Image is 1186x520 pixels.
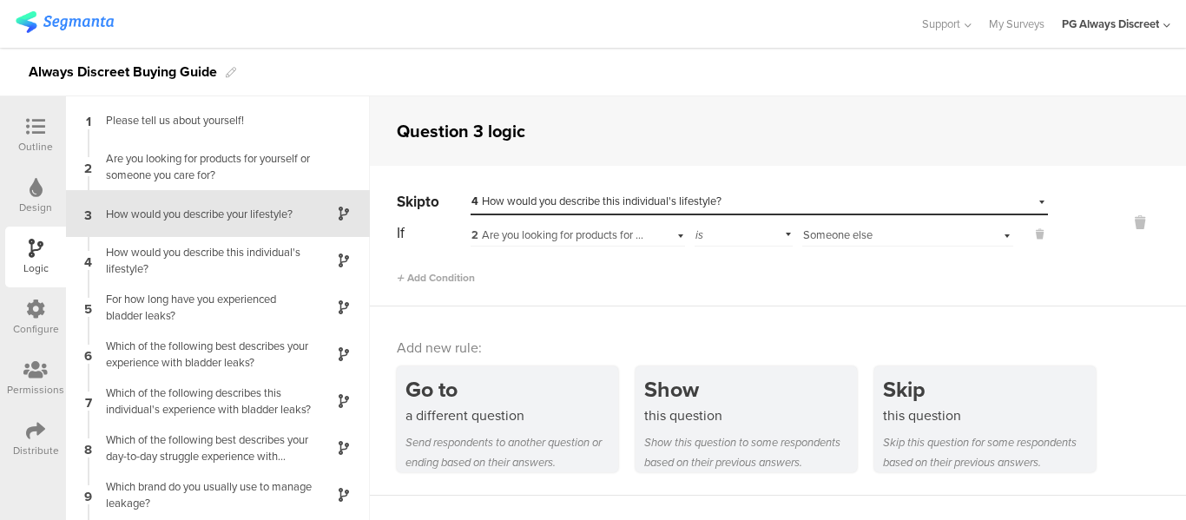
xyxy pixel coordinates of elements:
span: 3 [84,204,92,223]
span: 2 [84,157,92,176]
span: is [695,227,703,243]
div: If [397,222,469,244]
span: How would you describe this individual's lifestyle? [471,193,721,209]
span: 1 [86,110,91,129]
span: to [425,191,439,213]
span: 8 [84,438,92,457]
span: Are you looking for products for yourself or someone you care for? [471,227,798,243]
span: 5 [84,298,92,317]
div: Permissions [7,382,64,398]
span: 9 [84,485,92,504]
div: For how long have you experienced bladder leaks? [96,291,313,324]
span: Add Condition [397,270,475,286]
div: Go to [405,373,618,405]
span: Support [922,16,960,32]
span: 6 [84,345,92,364]
span: Skip [397,191,425,213]
div: Which of the following describes this individual's experience with bladder leaks? [96,385,313,418]
div: Please tell us about yourself! [96,112,313,128]
span: 2 [471,227,478,243]
div: Show [644,373,857,405]
div: Which brand do you usually use to manage leakage? [96,478,313,511]
span: Someone else [803,227,873,243]
div: Logic [23,260,49,276]
img: segmanta logo [16,11,114,33]
span: 4 [471,194,478,209]
div: Outline [18,139,53,155]
div: a different question [405,405,618,425]
span: 4 [84,251,92,270]
div: Which of the following best describes your experience with bladder leaks? [96,338,313,371]
div: Skip this question for some respondents based on their previous answers. [883,432,1096,472]
div: this question [883,405,1096,425]
div: this question [644,405,857,425]
div: How would you describe this individual's lifestyle? [96,244,313,277]
div: Send respondents to another question or ending based on their answers. [405,432,618,472]
div: Design [19,200,52,215]
div: Configure [13,321,59,337]
div: Distribute [13,443,59,458]
div: Are you looking for products for yourself or someone you care for? [471,227,643,243]
div: PG Always Discreet [1062,16,1159,32]
div: Show this question to some respondents based on their previous answers. [644,432,857,472]
div: How would you describe your lifestyle? [96,206,313,222]
div: Always Discreet Buying Guide [29,58,217,86]
div: Skip [883,373,1096,405]
div: Are you looking for products for yourself or someone you care for? [96,150,313,183]
span: 7 [85,392,92,411]
div: Question 3 logic [397,118,525,144]
div: Which of the following best describes your day-to-day struggle experience with leakage? [96,431,313,464]
div: Add new rule: [397,338,1161,358]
